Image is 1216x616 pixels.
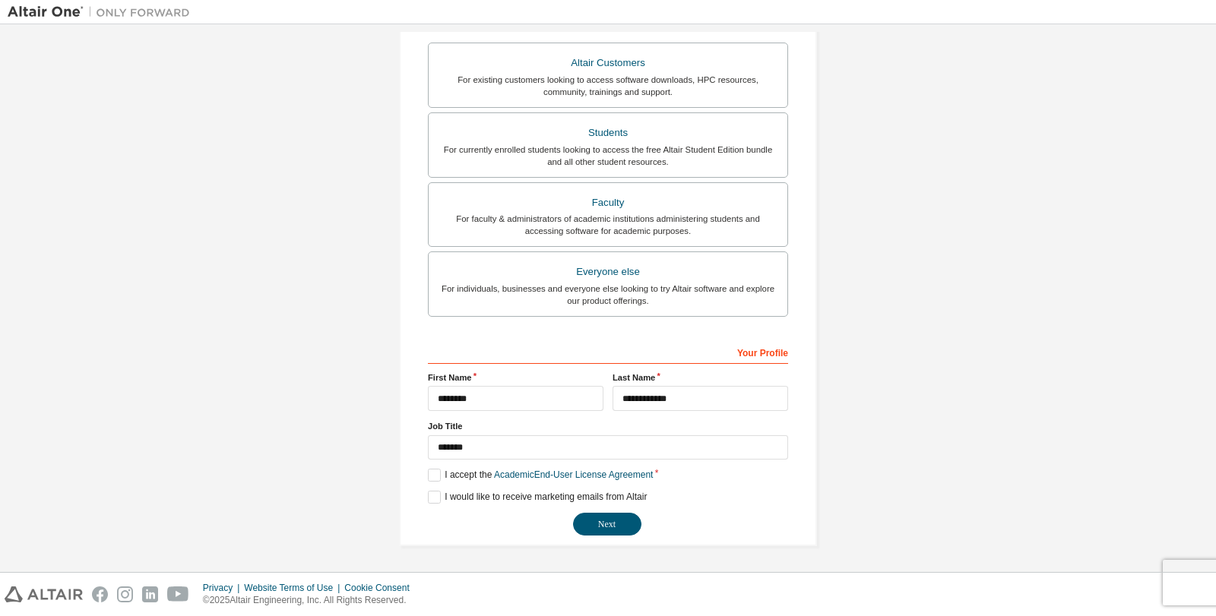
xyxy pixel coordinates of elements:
div: Faculty [438,192,778,213]
div: For existing customers looking to access software downloads, HPC resources, community, trainings ... [438,74,778,98]
img: altair_logo.svg [5,586,83,602]
label: First Name [428,371,603,384]
a: Academic End-User License Agreement [494,469,653,480]
div: For currently enrolled students looking to access the free Altair Student Edition bundle and all ... [438,144,778,168]
label: Last Name [613,371,788,384]
img: linkedin.svg [142,586,158,602]
div: Your Profile [428,340,788,364]
img: facebook.svg [92,586,108,602]
label: I would like to receive marketing emails from Altair [428,491,647,504]
label: I accept the [428,469,653,482]
div: Privacy [203,582,244,594]
img: Altair One [8,5,198,20]
div: Everyone else [438,261,778,283]
div: Students [438,122,778,144]
img: instagram.svg [117,586,133,602]
div: Website Terms of Use [244,582,344,594]
div: Altair Customers [438,52,778,74]
div: For individuals, businesses and everyone else looking to try Altair software and explore our prod... [438,283,778,307]
div: Cookie Consent [344,582,418,594]
label: Job Title [428,420,788,432]
button: Next [573,513,641,535]
img: youtube.svg [167,586,189,602]
div: For faculty & administrators of academic institutions administering students and accessing softwa... [438,213,778,237]
p: © 2025 Altair Engineering, Inc. All Rights Reserved. [203,594,419,607]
